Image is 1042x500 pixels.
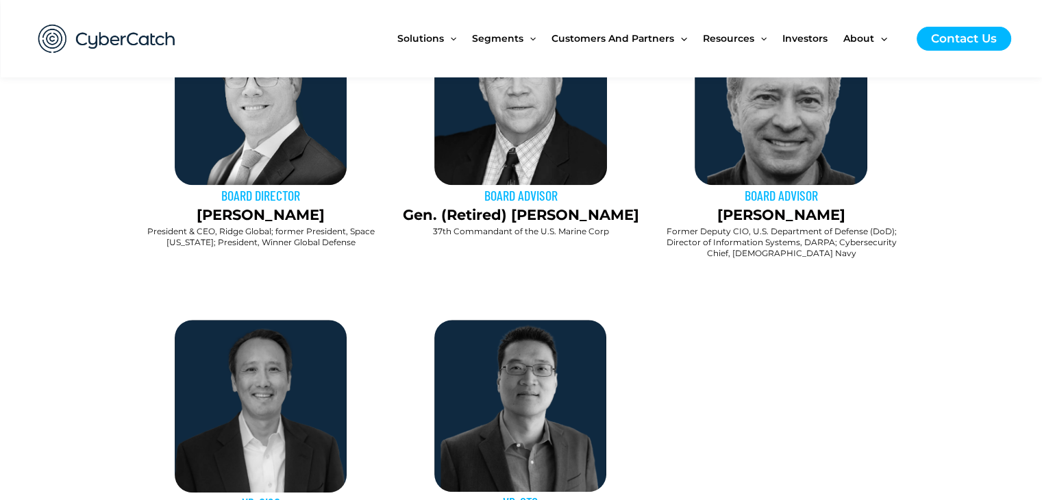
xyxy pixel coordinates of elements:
[397,226,644,237] h2: 37th Commandant of the U.S. Marine Corp
[397,10,903,67] nav: Site Navigation: New Main Menu
[397,204,644,226] p: Gen. (Retired) [PERSON_NAME]
[674,10,686,67] span: Menu Toggle
[917,27,1011,51] a: Contact Us
[444,10,456,67] span: Menu Toggle
[658,226,904,258] h2: Former Deputy CIO, U.S. Department of Defense (DoD); Director of Information Systems, DARPA; Cybe...
[754,10,767,67] span: Menu Toggle
[658,204,904,226] p: [PERSON_NAME]
[658,186,904,204] h3: BOARD ADVISOR
[843,10,874,67] span: About
[472,10,523,67] span: Segments
[397,186,644,204] h3: BOARD ADVISOR
[782,10,843,67] a: Investors
[25,10,189,67] img: CyberCatch
[782,10,828,67] span: Investors
[703,10,754,67] span: Resources
[551,10,674,67] span: Customers and Partners
[874,10,886,67] span: Menu Toggle
[138,204,384,226] p: [PERSON_NAME]
[138,226,384,247] h2: President & CEO, Ridge Global; former President, Space [US_STATE]; President, Winner Global Defense
[138,186,384,204] h3: BOARD DIRECTOR
[397,10,444,67] span: Solutions
[523,10,536,67] span: Menu Toggle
